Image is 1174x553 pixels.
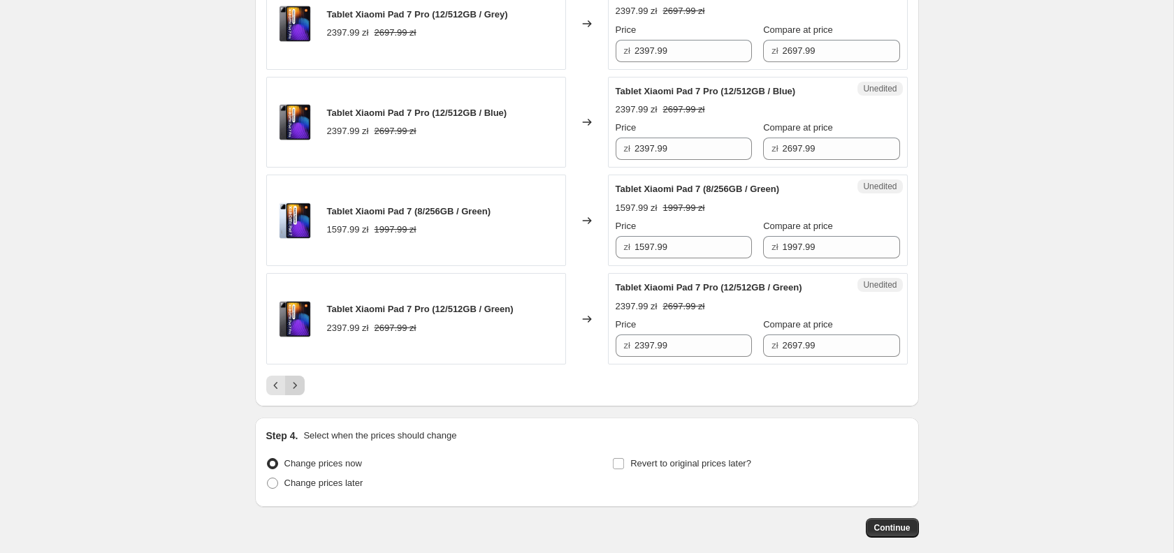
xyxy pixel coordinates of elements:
[874,522,911,533] span: Continue
[274,298,316,340] img: 20178_7_Pro-_gray_80x.png
[624,242,630,252] span: zł
[863,181,897,192] span: Unedited
[771,340,778,351] span: zł
[663,4,705,18] strike: 2697.99 zł
[630,458,751,469] span: Revert to original prices later?
[327,108,507,118] span: Tablet Xiaomi Pad 7 Pro (12/512GB / Blue)
[274,3,316,45] img: 20178_7_Pro-_gray_80x.png
[284,458,362,469] span: Change prices now
[327,124,369,138] div: 2397.99 zł
[866,518,919,538] button: Continue
[771,45,778,56] span: zł
[616,122,637,133] span: Price
[771,143,778,154] span: zł
[763,24,833,35] span: Compare at price
[327,206,491,216] span: Tablet Xiaomi Pad 7 (8/256GB / Green)
[624,45,630,56] span: zł
[375,321,416,335] strike: 2697.99 zł
[624,143,630,154] span: zł
[663,300,705,314] strike: 2697.99 zł
[763,122,833,133] span: Compare at price
[375,223,416,237] strike: 1997.99 zł
[266,376,286,395] button: Previous
[763,221,833,231] span: Compare at price
[616,300,658,314] div: 2397.99 zł
[327,26,369,40] div: 2397.99 zł
[616,221,637,231] span: Price
[284,478,363,488] span: Change prices later
[375,26,416,40] strike: 2697.99 zł
[375,124,416,138] strike: 2697.99 zł
[327,321,369,335] div: 2397.99 zł
[616,4,658,18] div: 2397.99 zł
[327,9,508,20] span: Tablet Xiaomi Pad 7 Pro (12/512GB / Grey)
[274,101,316,143] img: 20178_7_Pro-_gray_80x.png
[266,376,305,395] nav: Pagination
[616,319,637,330] span: Price
[663,201,705,215] strike: 1997.99 zł
[663,103,705,117] strike: 2697.99 zł
[616,184,780,194] span: Tablet Xiaomi Pad 7 (8/256GB / Green)
[763,319,833,330] span: Compare at price
[624,340,630,351] span: zł
[327,223,369,237] div: 1597.99 zł
[616,103,658,117] div: 2397.99 zł
[616,201,658,215] div: 1597.99 zł
[863,279,897,290] span: Unedited
[771,242,778,252] span: zł
[303,429,456,443] p: Select when the prices should change
[274,200,316,242] img: 20168_7_-_blue_80x.png
[616,282,802,293] span: Tablet Xiaomi Pad 7 Pro (12/512GB / Green)
[616,86,796,96] span: Tablet Xiaomi Pad 7 Pro (12/512GB / Blue)
[616,24,637,35] span: Price
[863,83,897,94] span: Unedited
[266,429,298,443] h2: Step 4.
[327,304,514,314] span: Tablet Xiaomi Pad 7 Pro (12/512GB / Green)
[285,376,305,395] button: Next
